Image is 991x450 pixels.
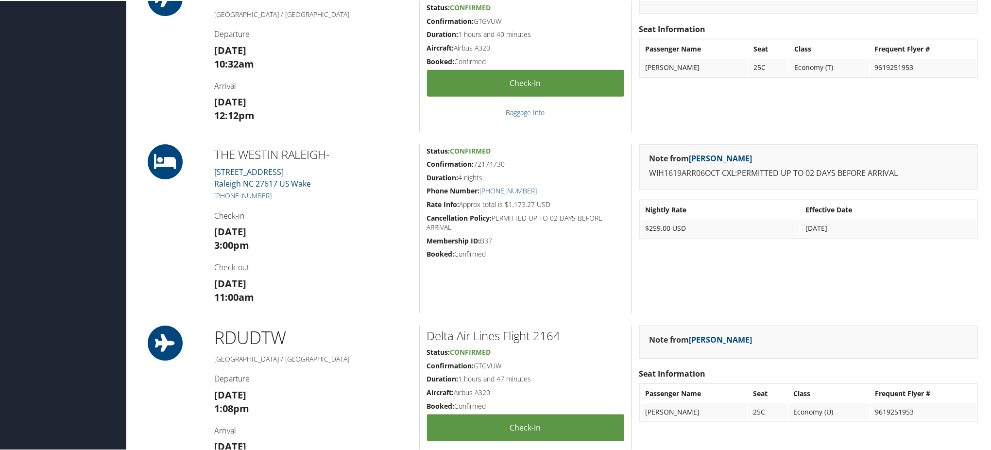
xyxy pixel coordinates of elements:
a: [STREET_ADDRESS]Raleigh NC 27617 US Wake [214,166,311,188]
h5: [GEOGRAPHIC_DATA] / [GEOGRAPHIC_DATA] [214,9,412,18]
h5: Airbus A320 [427,387,624,397]
strong: Phone Number: [427,185,480,194]
strong: Note from [649,333,752,344]
h2: Delta Air Lines Flight 2164 [427,327,624,343]
strong: Confirmation: [427,360,474,369]
h5: GTGVUW [427,16,624,25]
strong: 1:08pm [214,401,249,414]
strong: Seat Information [639,23,706,34]
strong: Booked: [427,248,455,258]
th: Nightly Rate [641,200,800,218]
td: Economy (U) [789,402,870,420]
strong: [DATE] [214,276,246,289]
td: $259.00 USD [641,219,800,236]
h4: Check-in [214,209,412,220]
td: [PERSON_NAME] [641,58,748,75]
strong: Aircraft: [427,387,454,396]
th: Effective Date [801,200,976,218]
h5: Approx total is $1,173.27 USD [427,199,624,208]
span: Confirmed [450,145,491,155]
strong: Confirmation: [427,16,474,25]
a: Check-in [427,69,624,96]
strong: Seat Information [639,367,706,378]
h5: Airbus A320 [427,42,624,52]
strong: Note from [649,152,752,163]
h4: Arrival [214,80,412,90]
h5: 1 hours and 47 minutes [427,373,624,383]
strong: Booked: [427,56,455,65]
h5: PERMITTED UP TO 02 DAYS BEFORE ARRIVAL [427,212,624,231]
th: Class [789,384,870,401]
a: Baggage Info [506,107,545,116]
td: 25C [748,402,787,420]
strong: Membership ID: [427,235,480,244]
th: Passenger Name [641,39,748,57]
h1: RDU DTW [214,325,412,349]
h5: Confirmed [427,400,624,410]
strong: Status: [427,145,450,155]
a: [PHONE_NUMBER] [480,185,537,194]
strong: Rate Info: [427,199,460,208]
a: [PHONE_NUMBER] [214,190,272,199]
a: [PERSON_NAME] [689,333,752,344]
h4: Check-out [214,261,412,272]
a: [PERSON_NAME] [689,152,752,163]
td: 9619251953 [870,58,976,75]
td: 9619251953 [871,402,976,420]
td: [PERSON_NAME] [641,402,748,420]
th: Class [789,39,869,57]
strong: 3:00pm [214,238,249,251]
strong: Status: [427,2,450,11]
strong: Cancellation Policy: [427,212,492,222]
h4: Departure [214,28,412,38]
span: Confirmed [450,2,491,11]
strong: Booked: [427,400,455,410]
th: Seat [748,384,787,401]
h5: GTGVUW [427,360,624,370]
strong: [DATE] [214,224,246,237]
th: Seat [749,39,788,57]
strong: 12:12pm [214,108,255,121]
strong: Status: [427,346,450,356]
h5: 1 hours and 40 minutes [427,29,624,38]
strong: Confirmation: [427,158,474,168]
th: Frequent Flyer # [870,39,976,57]
h4: Departure [214,372,412,383]
p: WIH1619ARR06OCT CXL:PERMITTED UP TO 02 DAYS BEFORE ARRIVAL [649,166,968,179]
td: Economy (T) [789,58,869,75]
h5: 4 nights [427,172,624,182]
td: [DATE] [801,219,976,236]
strong: [DATE] [214,387,246,400]
strong: Duration: [427,172,459,181]
strong: 10:32am [214,56,254,69]
h5: Confirmed [427,248,624,258]
a: Check-in [427,414,624,440]
strong: [DATE] [214,43,246,56]
h5: Confirmed [427,56,624,66]
th: Frequent Flyer # [871,384,976,401]
h5: B37 [427,235,624,245]
strong: [DATE] [214,94,246,107]
strong: Duration: [427,29,459,38]
strong: 11:00am [214,290,254,303]
strong: Aircraft: [427,42,454,52]
h2: THE WESTIN RALEIGH- [214,145,412,162]
span: Confirmed [450,346,491,356]
h5: 72174730 [427,158,624,168]
td: 25C [749,58,788,75]
h5: [GEOGRAPHIC_DATA] / [GEOGRAPHIC_DATA] [214,353,412,363]
h4: Arrival [214,424,412,435]
th: Passenger Name [641,384,748,401]
strong: Duration: [427,373,459,382]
